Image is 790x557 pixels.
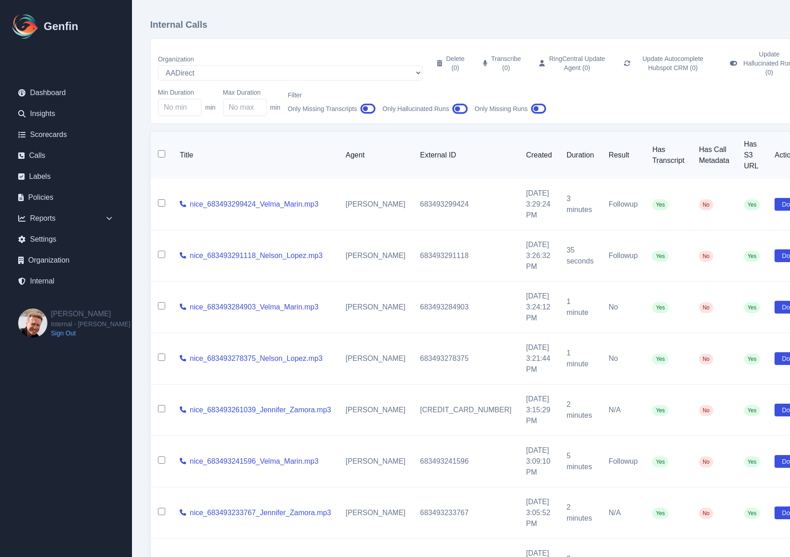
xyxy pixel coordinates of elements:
[532,46,613,81] button: RingCentral Update Agent (0)
[158,55,422,64] label: Organization
[699,354,713,365] span: No
[383,104,449,113] span: Only Hallucinated Runs
[519,436,559,487] td: [DATE] 3:09:10 PM
[180,353,186,364] a: View call details
[338,333,413,385] td: [PERSON_NAME]
[11,188,121,207] a: Policies
[51,309,130,319] h2: [PERSON_NAME]
[430,46,472,81] button: Delete (0)
[413,179,519,230] td: 683493299424
[699,456,713,467] span: No
[601,132,645,179] th: Result
[180,250,186,261] a: View call details
[18,309,47,338] img: Brian Dunagan
[11,12,40,41] img: Logo
[519,179,559,230] td: [DATE] 3:29:24 PM
[744,251,760,262] span: Yes
[205,103,216,112] span: min
[288,104,357,113] span: Only Missing Transcripts
[601,333,645,385] td: No
[190,199,319,210] a: nice_683493299424_Velma_Marin.mp3
[652,508,668,519] span: Yes
[413,282,519,333] td: 683493284903
[699,302,713,313] span: No
[270,103,281,112] span: min
[158,99,202,116] input: No min
[180,302,186,313] a: View call details
[519,230,559,282] td: [DATE] 3:26:32 PM
[559,385,601,436] td: 2 minutes
[11,84,121,102] a: Dashboard
[413,230,519,282] td: 683493291118
[699,199,713,210] span: No
[180,456,186,467] a: View call details
[11,126,121,144] a: Scorecards
[692,132,737,179] th: Has Call Metadata
[559,230,601,282] td: 35 seconds
[11,167,121,186] a: Labels
[519,333,559,385] td: [DATE] 3:21:44 PM
[744,508,760,519] span: Yes
[338,436,413,487] td: [PERSON_NAME]
[601,230,645,282] td: Followup
[652,199,668,210] span: Yes
[744,199,760,210] span: Yes
[190,507,331,518] a: nice_683493233767_Jennifer_Zamora.mp3
[11,147,121,165] a: Calls
[338,179,413,230] td: [PERSON_NAME]
[645,132,692,179] th: Has Transcript
[601,179,645,230] td: Followup
[559,179,601,230] td: 3 minutes
[223,99,267,116] input: No max
[190,456,319,467] a: nice_683493241596_Velma_Marin.mp3
[744,302,760,313] span: Yes
[519,385,559,436] td: [DATE] 3:15:29 PM
[519,132,559,179] th: Created
[652,354,668,365] span: Yes
[338,282,413,333] td: [PERSON_NAME]
[190,405,331,415] a: nice_683493261039_Jennifer_Zamora.mp3
[601,487,645,539] td: N/A
[11,105,121,123] a: Insights
[519,487,559,539] td: [DATE] 3:05:52 PM
[44,19,78,34] h1: Genfin
[413,436,519,487] td: 683493241596
[338,385,413,436] td: [PERSON_NAME]
[11,251,121,269] a: Organization
[338,230,413,282] td: [PERSON_NAME]
[744,405,760,416] span: Yes
[172,132,338,179] th: Title
[338,132,413,179] th: Agent
[652,456,668,467] span: Yes
[190,250,323,261] a: nice_683493291118_Nelson_Lopez.mp3
[413,132,519,179] th: External ID
[180,199,186,210] a: View call details
[51,319,130,329] span: Internal - [PERSON_NAME]
[737,132,768,179] th: Has S3 URL
[223,88,281,97] label: Max Duration
[180,405,186,415] a: View call details
[413,385,519,436] td: [CREDIT_CARD_NUMBER]
[559,282,601,333] td: 1 minute
[559,487,601,539] td: 2 minutes
[51,329,130,338] a: Sign Out
[413,487,519,539] td: 683493233767
[559,132,601,179] th: Duration
[288,91,375,100] label: Filter
[559,333,601,385] td: 1 minute
[158,88,216,97] label: Min Duration
[559,436,601,487] td: 5 minutes
[475,104,528,113] span: Only Missing Runs
[11,209,121,228] div: Reports
[601,385,645,436] td: N/A
[652,405,668,416] span: Yes
[744,354,760,365] span: Yes
[652,251,668,262] span: Yes
[11,272,121,290] a: Internal
[744,456,760,467] span: Yes
[699,251,713,262] span: No
[699,405,713,416] span: No
[601,282,645,333] td: No
[519,282,559,333] td: [DATE] 3:24:12 PM
[180,507,186,518] a: View call details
